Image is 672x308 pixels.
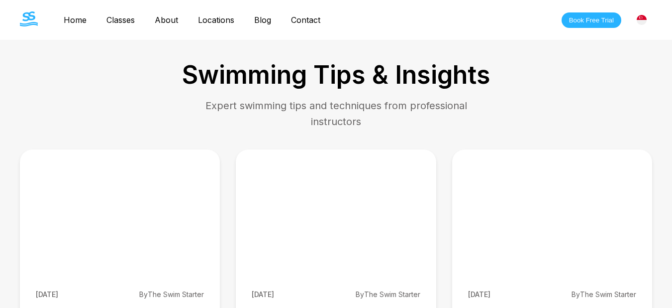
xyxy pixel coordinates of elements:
[145,15,188,25] a: About
[236,150,436,274] img: When Can a Child Swim Independently?
[356,290,420,299] span: By The Swim Starter
[562,12,621,28] button: Book Free Trial
[637,15,647,25] img: Singapore
[572,290,636,299] span: By The Swim Starter
[139,290,204,299] span: By The Swim Starter
[244,15,281,25] a: Blog
[468,290,490,299] span: [DATE]
[36,290,58,299] span: [DATE]
[452,150,652,274] img: Water Safety Tips for Swimming Every Parent Should Know
[20,150,220,274] img: Fuelled for Success: What to Eat Before & After Kids' Swimming Classes
[252,290,274,299] span: [DATE]
[281,15,330,25] a: Contact
[20,60,652,90] h1: Swimming Tips & Insights
[20,11,38,26] img: The Swim Starter Logo
[187,98,485,130] p: Expert swimming tips and techniques from professional instructors
[188,15,244,25] a: Locations
[96,15,145,25] a: Classes
[631,9,652,30] div: [GEOGRAPHIC_DATA]
[54,15,96,25] a: Home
